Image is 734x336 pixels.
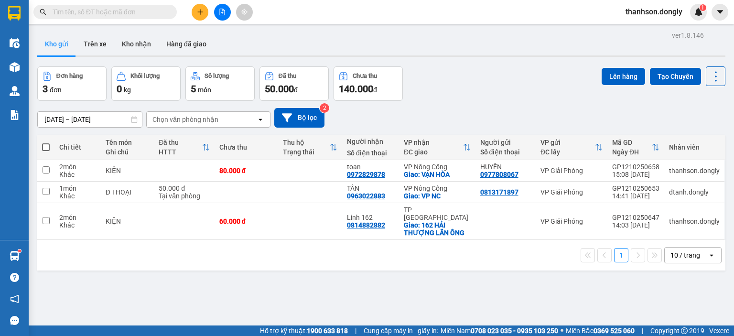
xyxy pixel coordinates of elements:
span: 140.000 [339,83,373,95]
span: notification [10,294,19,303]
div: 14:03 [DATE] [612,221,659,229]
span: aim [241,9,248,15]
div: 0977808067 [480,171,518,178]
img: icon-new-feature [694,8,703,16]
th: Toggle SortBy [154,135,214,160]
span: món [198,86,211,94]
div: 14:41 [DATE] [612,192,659,200]
button: plus [192,4,208,21]
span: Miền Bắc [566,325,635,336]
div: Giao: VP NC [404,192,471,200]
div: ver 1.8.146 [672,30,704,41]
div: KIỆN [106,167,150,174]
span: đơn [50,86,62,94]
div: ĐC giao [404,148,463,156]
img: warehouse-icon [10,38,20,48]
div: VP gửi [540,139,595,146]
div: Tại văn phòng [159,192,209,200]
th: Toggle SortBy [399,135,475,160]
th: Toggle SortBy [607,135,664,160]
div: Khối lượng [130,73,160,79]
div: 2 món [59,214,96,221]
div: HTTT [159,148,202,156]
div: GP1210250647 [612,214,659,221]
div: VP Giải Phóng [540,167,603,174]
div: 50.000 đ [159,184,209,192]
span: đ [373,86,377,94]
div: GP1210250653 [612,184,659,192]
div: KIỆN [106,217,150,225]
div: thanhson.dongly [669,167,720,174]
div: Linh 162 [347,214,394,221]
span: 1 [701,4,704,11]
span: đ [294,86,298,94]
div: 2 món [59,163,96,171]
div: Khác [59,171,96,178]
span: | [642,325,643,336]
div: toan [347,163,394,171]
button: file-add [214,4,231,21]
img: logo-vxr [8,6,21,21]
span: 5 [191,83,196,95]
strong: 0369 525 060 [594,327,635,335]
div: VP nhận [404,139,463,146]
div: Ghi chú [106,148,150,156]
button: Tạo Chuyến [650,68,701,85]
div: 1 món [59,184,96,192]
div: 10 / trang [670,250,700,260]
div: Tên món [106,139,150,146]
svg: open [257,116,264,123]
div: VP Nông Cống [404,163,471,171]
input: Select a date range. [38,112,142,127]
button: Kho nhận [114,33,159,55]
button: Số lượng5món [185,66,255,101]
div: Khác [59,221,96,229]
span: plus [197,9,204,15]
div: TP [GEOGRAPHIC_DATA] [404,206,471,221]
img: warehouse-icon [10,62,20,72]
div: VP Nông Cống [404,184,471,192]
button: Đã thu50.000đ [259,66,329,101]
div: Giao: VẠN HÒA [404,171,471,178]
span: copyright [681,327,688,334]
div: 15:08 [DATE] [612,171,659,178]
svg: open [708,251,715,259]
div: Người gửi [480,139,531,146]
span: Miền Nam [441,325,558,336]
div: Chi tiết [59,143,96,151]
img: warehouse-icon [10,251,20,261]
div: Trạng thái [283,148,330,156]
div: dtanh.dongly [669,188,720,196]
span: | [355,325,356,336]
div: Giao: 162 HẢI THƯỢNG LÃN ÔNG [404,221,471,237]
span: 3 [43,83,48,95]
div: thanhson.dongly [669,217,720,225]
div: Chọn văn phòng nhận [152,115,218,124]
span: file-add [219,9,226,15]
div: Đã thu [279,73,296,79]
span: ⚪️ [561,329,563,333]
span: Cung cấp máy in - giấy in: [364,325,438,336]
sup: 1 [18,249,21,252]
button: caret-down [712,4,728,21]
span: message [10,316,19,325]
div: Nhân viên [669,143,720,151]
strong: 0708 023 035 - 0935 103 250 [471,327,558,335]
button: Kho gửi [37,33,76,55]
button: Khối lượng0kg [111,66,181,101]
img: solution-icon [10,110,20,120]
strong: 1900 633 818 [307,327,348,335]
div: Số lượng [205,73,229,79]
th: Toggle SortBy [278,135,342,160]
span: thanhson.dongly [618,6,690,18]
button: Hàng đã giao [159,33,214,55]
div: VP Giải Phóng [540,217,603,225]
input: Tìm tên, số ĐT hoặc mã đơn [53,7,165,17]
div: GP1210250658 [612,163,659,171]
div: ĐC lấy [540,148,595,156]
div: 80.000 đ [219,167,274,174]
span: caret-down [716,8,724,16]
div: 0814882882 [347,221,385,229]
div: Số điện thoại [480,148,531,156]
div: Số điện thoại [347,149,394,157]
